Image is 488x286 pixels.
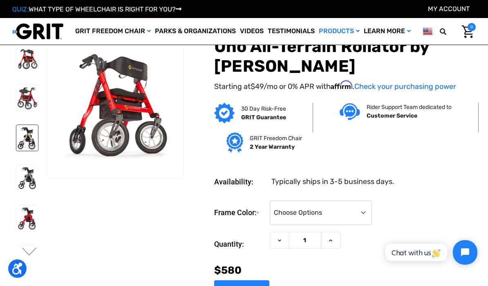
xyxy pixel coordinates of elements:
img: Grit freedom [226,132,243,153]
p: Rider Support Team dedicated to [367,103,452,111]
strong: 2 Year Warranty [250,143,295,150]
span: Affirm [331,80,352,89]
span: $49 [251,82,264,91]
span: QUIZ: [12,5,29,13]
img: Uno All-Terrain Rollator by Comodita [16,205,38,231]
input: Search [452,23,456,40]
a: Account [428,5,470,13]
span: $580 [214,264,242,276]
img: Uno All-Terrain Rollator by Comodita [16,125,38,151]
img: Uno All-Terrain Rollator by Comodita [16,165,38,191]
strong: Customer Service [367,112,417,119]
img: us.png [423,26,432,36]
img: Cart [462,25,474,38]
a: QUIZ:WHAT TYPE OF WHEELCHAIR IS RIGHT FOR YOU? [12,5,181,13]
p: 30 Day Risk-Free [241,104,286,113]
dt: Availability: [214,176,266,187]
a: GRIT Freedom Chair [73,18,153,45]
img: Uno All-Terrain Rollator by Comodita [16,245,38,271]
a: Learn More [362,18,413,45]
a: Check your purchasing power - Learn more about Affirm Financing (opens in modal) [354,82,456,91]
img: Uno All-Terrain Rollator by Comodita [16,85,38,111]
img: Customer service [340,103,360,120]
a: Cart with 0 items [456,23,476,40]
img: GRIT All-Terrain Wheelchair and Mobility Equipment [12,23,63,40]
a: Testimonials [266,18,317,45]
p: GRIT Freedom Chair [250,134,302,143]
label: Frame Color: [214,200,266,225]
img: Uno All-Terrain Rollator by Comodita [16,47,38,70]
a: Products [317,18,362,45]
img: GRIT Guarantee [214,103,235,123]
dd: Typically ships in 3-5 business days. [271,176,394,187]
button: Go to slide 2 of 3 [21,247,38,257]
p: Starting at /mo or 0% APR with . [214,80,476,92]
img: Uno All-Terrain Rollator by Comodita [47,42,183,163]
a: Videos [238,18,266,45]
a: Parks & Organizations [153,18,238,45]
label: Quantity: [214,232,266,256]
strong: GRIT Guarantee [241,114,286,121]
h1: Uno All-Terrain Rollator by [PERSON_NAME] [214,37,476,76]
iframe: Tidio Chat [376,233,484,272]
span: 0 [468,23,476,31]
